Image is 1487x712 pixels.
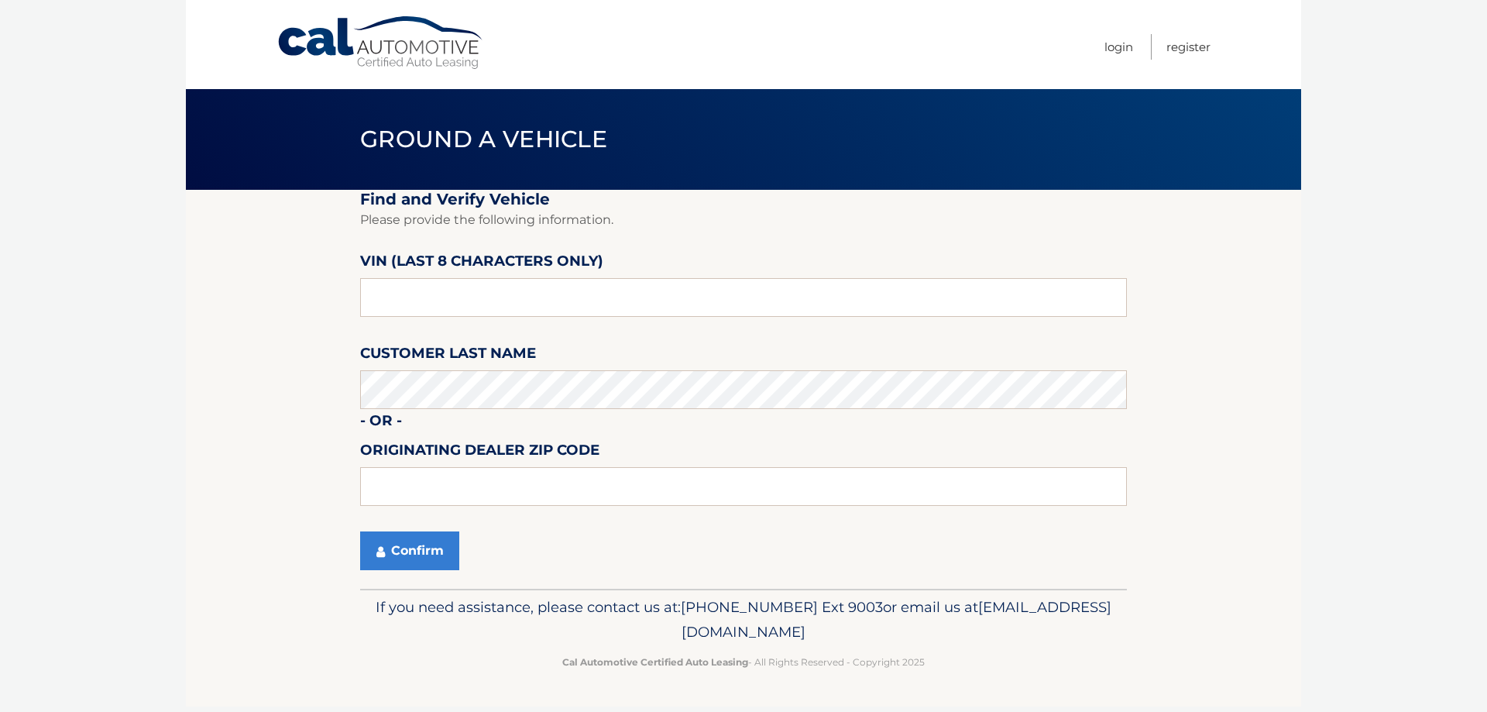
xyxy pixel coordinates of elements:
[562,656,748,668] strong: Cal Automotive Certified Auto Leasing
[360,209,1127,231] p: Please provide the following information.
[370,654,1117,670] p: - All Rights Reserved - Copyright 2025
[360,249,603,278] label: VIN (last 8 characters only)
[1104,34,1133,60] a: Login
[360,125,607,153] span: Ground a Vehicle
[360,439,599,467] label: Originating Dealer Zip Code
[370,595,1117,645] p: If you need assistance, please contact us at: or email us at
[1166,34,1211,60] a: Register
[681,598,883,616] span: [PHONE_NUMBER] Ext 9003
[360,409,402,438] label: - or -
[360,190,1127,209] h2: Find and Verify Vehicle
[360,531,459,570] button: Confirm
[276,15,486,71] a: Cal Automotive
[360,342,536,370] label: Customer Last Name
